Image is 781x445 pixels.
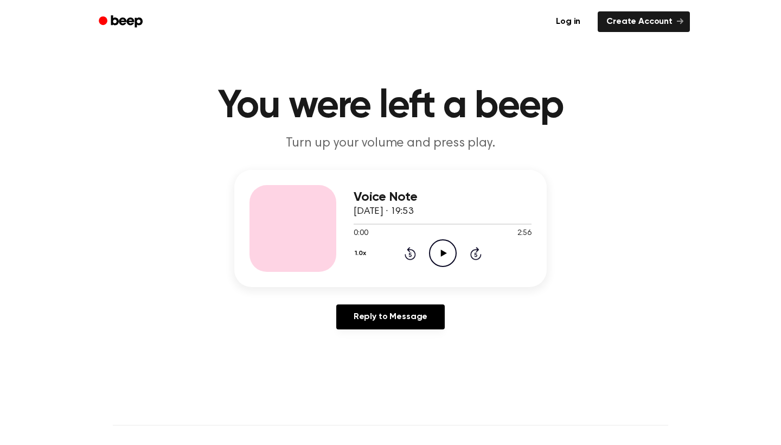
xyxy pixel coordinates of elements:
[113,87,668,126] h1: You were left a beep
[182,135,599,152] p: Turn up your volume and press play.
[91,11,152,33] a: Beep
[354,244,370,263] button: 1.0x
[354,228,368,239] span: 0:00
[354,207,413,217] span: [DATE] · 19:53
[517,228,532,239] span: 2:56
[336,304,445,329] a: Reply to Message
[545,9,591,34] a: Log in
[354,190,532,205] h3: Voice Note
[598,11,690,32] a: Create Account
